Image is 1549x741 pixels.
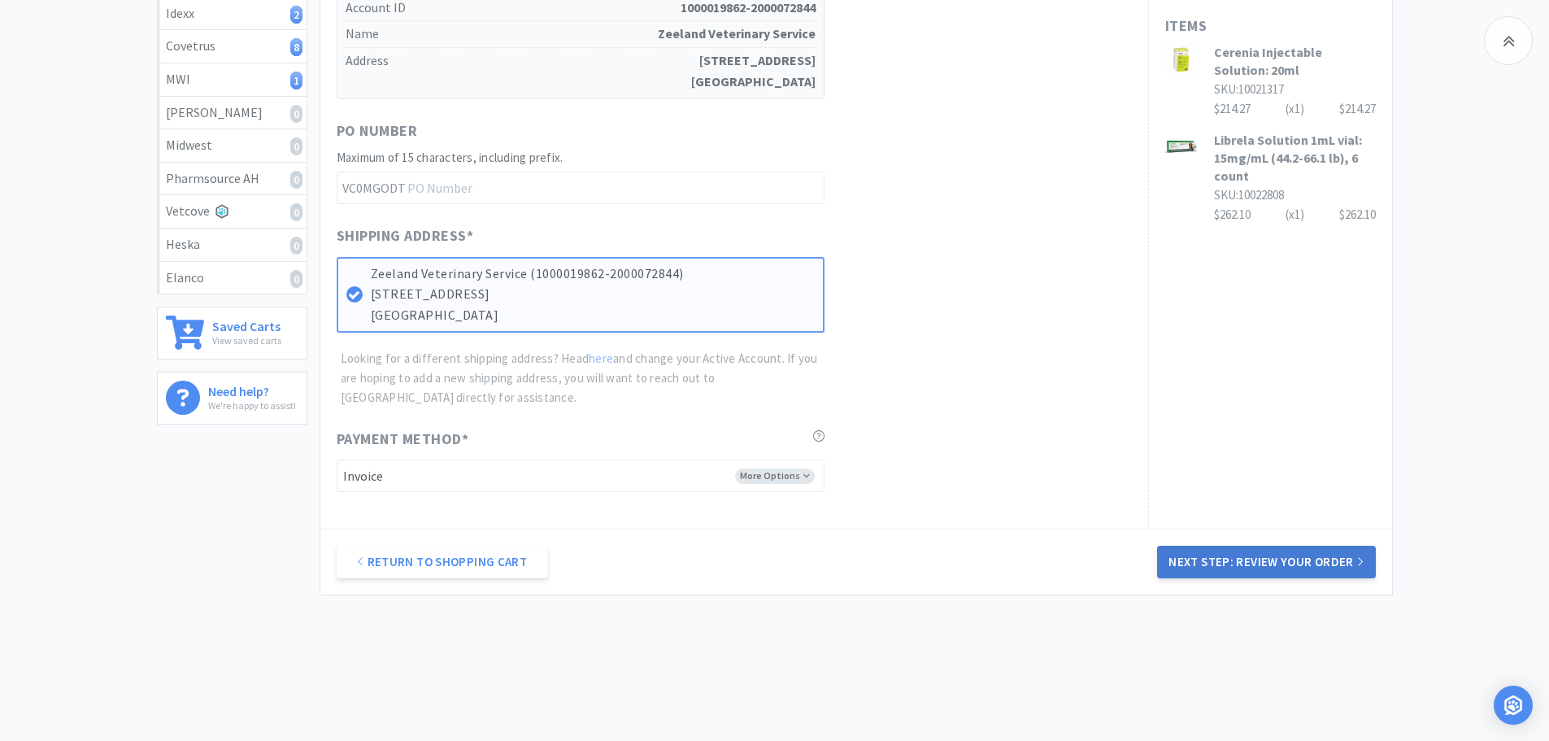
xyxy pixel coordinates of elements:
[212,333,281,348] p: View saved carts
[1214,187,1284,203] span: SKU: 10022808
[290,137,302,155] i: 0
[1214,205,1376,224] div: $262.10
[208,398,296,413] p: We're happy to assist!
[290,171,302,189] i: 0
[166,201,298,222] div: Vetcove
[158,195,307,229] a: Vetcove0
[290,72,302,89] i: 1
[371,305,815,326] p: [GEOGRAPHIC_DATA]
[1165,43,1198,76] img: f3ccd816b8304f73a14db980caf649a3_495460.jpeg
[341,349,825,408] p: Looking for a different shipping address? Head and change your Active Account. If you are hoping ...
[1494,686,1533,725] div: Open Intercom Messenger
[1165,131,1198,163] img: b40149b5dc464f7bb782c42bbb635572_593235.jpeg
[337,120,418,143] span: PO Number
[157,307,307,360] a: Saved CartsView saved carts
[691,50,816,92] strong: [STREET_ADDRESS] [GEOGRAPHIC_DATA]
[1339,205,1376,224] div: $262.10
[290,203,302,221] i: 0
[166,168,298,190] div: Pharmsource AH
[158,229,307,262] a: Heska0
[166,135,298,156] div: Midwest
[1286,99,1304,119] div: (x 1 )
[337,172,409,203] span: VC0MGODT
[166,36,298,57] div: Covetrus
[166,234,298,255] div: Heska
[1214,99,1376,119] div: $214.27
[1214,131,1376,185] h3: Librela Solution 1mL vial: 15mg/mL (44.2-66.1 lb), 6 count
[1157,546,1375,578] button: Next Step: Review Your Order
[158,97,307,130] a: [PERSON_NAME]0
[337,150,563,165] span: Maximum of 15 characters, including prefix.
[290,270,302,288] i: 0
[1214,81,1284,97] span: SKU: 10021317
[166,102,298,124] div: [PERSON_NAME]
[290,38,302,56] i: 8
[158,63,307,97] a: MWI1
[1286,205,1304,224] div: (x 1 )
[346,21,816,48] h5: Name
[166,3,298,24] div: Idexx
[337,546,548,578] a: Return to Shopping Cart
[371,284,815,305] p: [STREET_ADDRESS]
[658,24,816,45] strong: Zeeland Veterinary Service
[589,351,613,366] a: here
[337,172,825,204] input: PO Number
[158,129,307,163] a: Midwest0
[166,69,298,90] div: MWI
[1165,15,1376,38] h1: Items
[290,105,302,123] i: 0
[1339,99,1376,119] div: $214.27
[337,428,469,451] span: Payment Method *
[158,262,307,294] a: Elanco0
[290,6,302,24] i: 2
[346,48,816,94] h5: Address
[158,30,307,63] a: Covetrus8
[371,264,815,285] p: Zeeland Veterinary Service (1000019862-2000072844)
[212,316,281,333] h6: Saved Carts
[1214,43,1376,80] h3: Cerenia Injectable Solution: 20ml
[158,163,307,196] a: Pharmsource AH0
[337,224,474,248] span: Shipping Address *
[290,237,302,255] i: 0
[166,268,298,289] div: Elanco
[208,381,296,398] h6: Need help?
